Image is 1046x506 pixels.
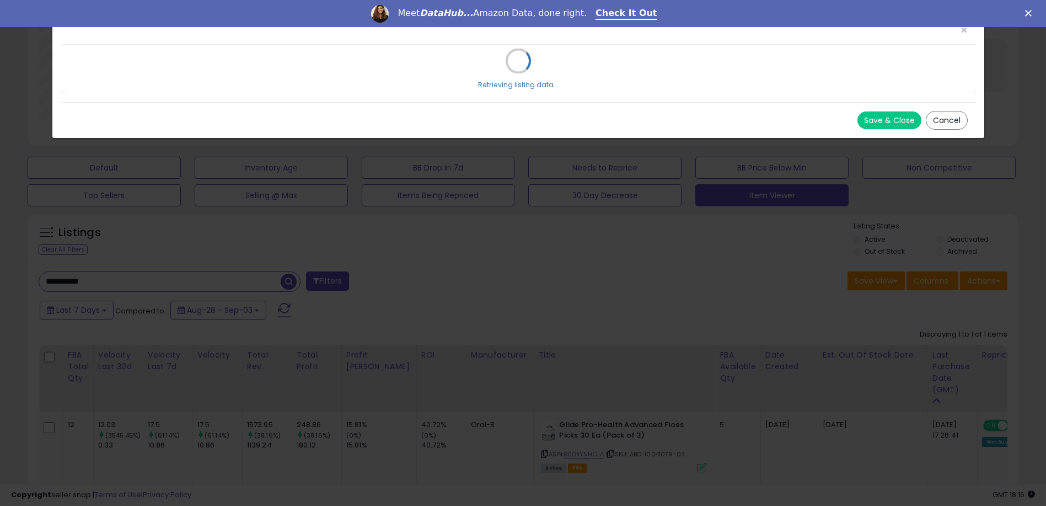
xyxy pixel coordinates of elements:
[857,111,921,129] button: Save & Close
[478,80,559,90] div: Retrieving listing data...
[596,8,657,20] a: Check It Out
[926,111,968,130] button: Cancel
[371,5,389,23] img: Profile image for Georgie
[961,22,968,38] span: ×
[1025,10,1036,17] div: Close
[420,8,473,18] i: DataHub...
[398,8,587,19] div: Meet Amazon Data, done right.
